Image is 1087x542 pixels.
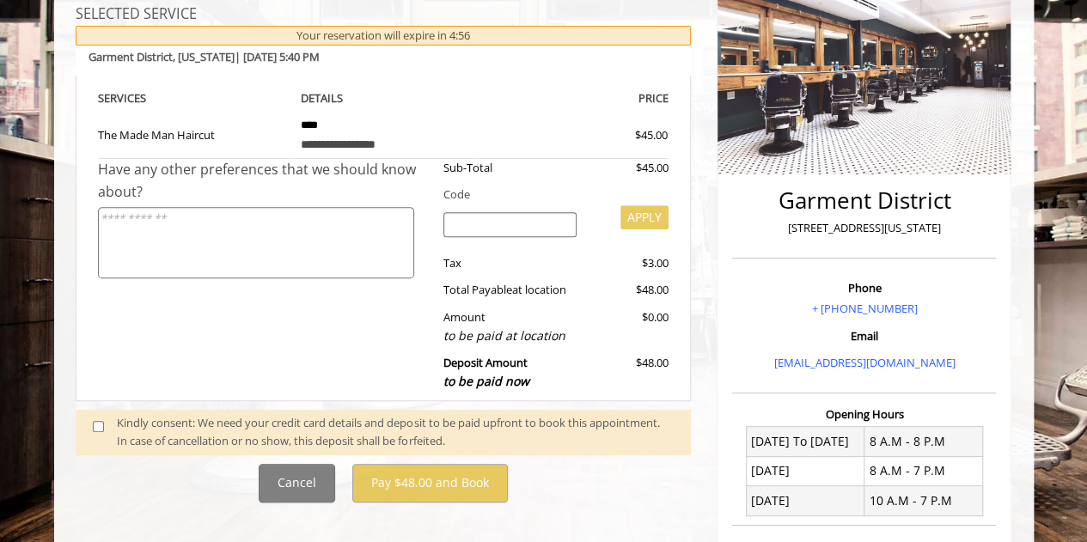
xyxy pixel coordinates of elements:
div: $45.00 [589,159,669,177]
th: PRICE [479,88,669,108]
td: 8 A.M - 7 P.M [864,456,983,485]
div: Kindly consent: We need your credit card details and deposit to be paid upfront to book this appo... [117,414,674,450]
button: APPLY [620,205,669,229]
td: [DATE] [746,486,864,515]
span: , [US_STATE] [173,49,235,64]
th: SERVICE [98,88,289,108]
span: S [140,90,146,106]
span: at location [512,282,566,297]
td: 8 A.M - 8 P.M [864,427,983,456]
button: Cancel [259,464,335,502]
h2: Garment District [736,188,992,213]
td: [DATE] To [DATE] [746,427,864,456]
button: Pay $48.00 and Book [352,464,508,502]
h3: Opening Hours [732,408,996,420]
h3: Phone [736,282,992,294]
div: $45.00 [573,126,668,144]
th: DETAILS [288,88,479,108]
h3: SELECTED SERVICE [76,7,692,22]
div: Total Payable [431,281,589,299]
td: 10 A.M - 7 P.M [864,486,983,515]
h3: Email [736,330,992,342]
a: [EMAIL_ADDRESS][DOMAIN_NAME] [773,355,955,370]
div: Code [431,186,669,204]
div: Your reservation will expire in 4:56 [76,26,692,46]
div: $48.00 [589,354,669,391]
a: + [PHONE_NUMBER] [811,301,917,316]
div: $3.00 [589,254,669,272]
td: The Made Man Haircut [98,108,289,159]
div: Sub-Total [431,159,589,177]
div: to be paid at location [443,326,577,345]
div: Tax [431,254,589,272]
div: $0.00 [589,308,669,345]
b: Deposit Amount [443,355,529,389]
span: to be paid now [443,373,529,389]
p: [STREET_ADDRESS][US_STATE] [736,219,992,237]
div: $48.00 [589,281,669,299]
div: Have any other preferences that we should know about? [98,159,431,203]
div: Amount [431,308,589,345]
b: Garment District | [DATE] 5:40 PM [89,49,320,64]
td: [DATE] [746,456,864,485]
